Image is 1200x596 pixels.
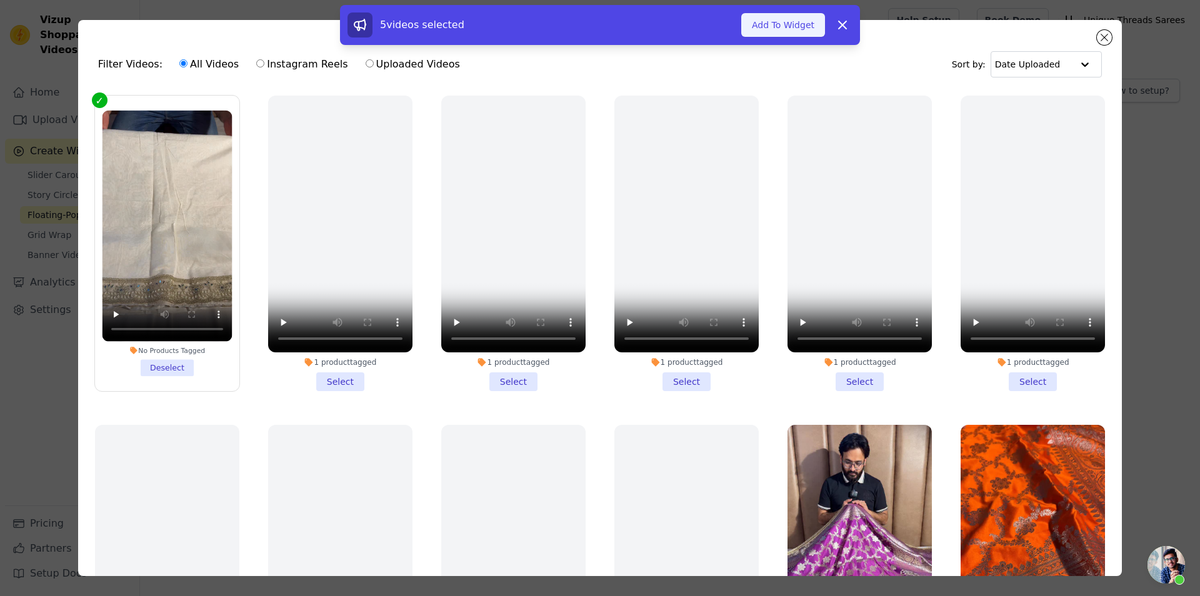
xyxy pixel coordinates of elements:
[741,13,825,37] button: Add To Widget
[441,357,586,367] div: 1 product tagged
[268,357,412,367] div: 1 product tagged
[256,56,348,72] label: Instagram Reels
[614,357,759,367] div: 1 product tagged
[961,357,1105,367] div: 1 product tagged
[98,50,467,79] div: Filter Videos:
[365,56,461,72] label: Uploaded Videos
[1147,546,1185,584] div: Open chat
[102,346,232,355] div: No Products Tagged
[380,19,464,31] span: 5 videos selected
[787,357,932,367] div: 1 product tagged
[179,56,239,72] label: All Videos
[952,51,1102,77] div: Sort by:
